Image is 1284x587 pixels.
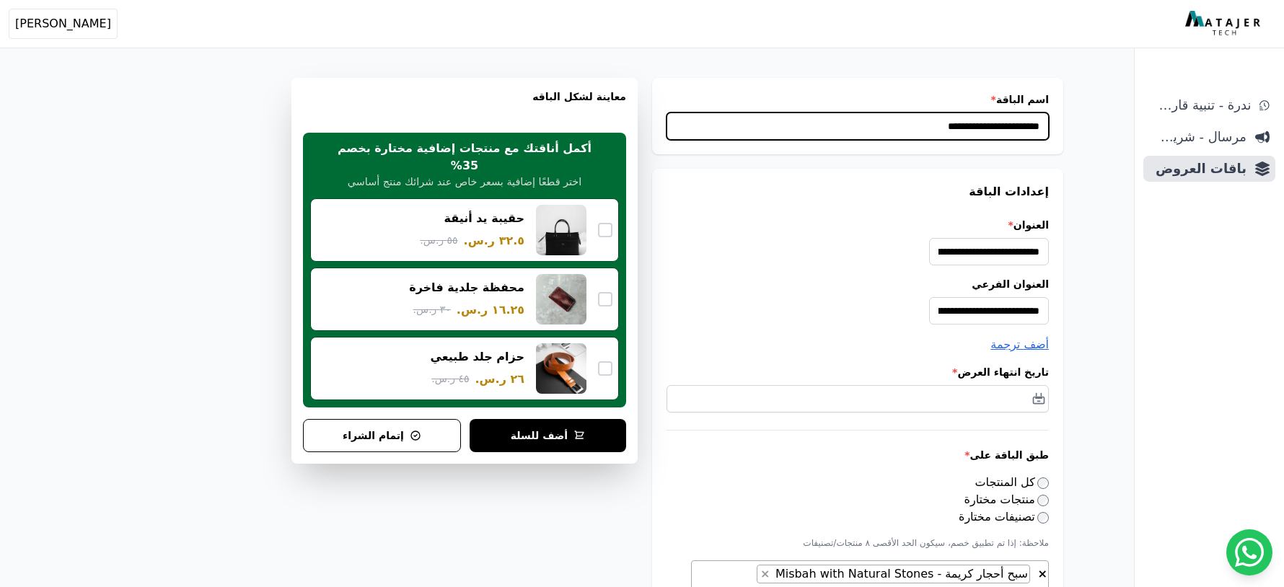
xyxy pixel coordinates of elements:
[1149,159,1246,179] span: باقات العروض
[667,277,1049,291] label: العنوان الفرعي
[757,565,1030,583] li: سبح أحجار كريمة - Misbah with Natural Stones
[667,92,1049,107] label: اسم الباقة
[667,183,1049,200] h3: إعدادات الباقة
[536,274,586,325] img: محفظة جلدية فاخرة
[457,301,524,319] span: ١٦.٢٥ ر.س.
[667,365,1049,379] label: تاريخ انتهاء العرض
[1037,495,1049,506] input: منتجات مختارة
[990,336,1049,353] button: أضف ترجمة
[444,211,524,226] div: حقيبة يد أنيقة
[303,419,461,452] button: إتمام الشراء
[1185,11,1264,37] img: MatajerTech Logo
[990,337,1049,351] span: أضف ترجمة
[325,140,603,175] h2: أكمل أناقتك مع منتجات إضافية مختارة بخصم 35%
[760,567,770,581] span: ×
[348,175,582,190] p: اختر قطعًا إضافية بسعر خاص عند شرائك منتج أساسي
[431,371,469,387] span: ٤٥ ر.س.
[667,537,1049,549] p: ملاحظة: إذا تم تطبيق خصم، سيكون الحد الأقصى ٨ منتجات/تصنيفات
[1037,477,1049,489] input: كل المنتجات
[409,280,524,296] div: محفظة جلدية فاخرة
[667,218,1049,232] label: العنوان
[431,349,525,365] div: حزام جلد طبيعي
[536,205,586,255] img: حقيبة يد أنيقة
[667,448,1049,462] label: طبق الباقة على
[303,89,626,121] h3: معاينة لشكل الباقه
[757,565,773,583] button: Remove item
[9,9,118,39] button: [PERSON_NAME]
[1037,512,1049,524] input: تصنيفات مختارة
[1149,95,1251,115] span: ندرة - تنبية قارب علي النفاذ
[1149,127,1246,147] span: مرسال - شريط دعاية
[420,233,457,248] span: ٥٥ ر.س.
[413,302,451,317] span: ٣٠ ر.س.
[464,232,524,250] span: ٣٢.٥ ر.س.
[536,343,586,394] img: حزام جلد طبيعي
[959,510,1049,524] label: تصنيفات مختارة
[964,493,1049,506] label: منتجات مختارة
[15,15,111,32] span: [PERSON_NAME]
[772,567,1029,581] span: سبح أحجار كريمة - Misbah with Natural Stones
[470,419,626,452] button: أضف للسلة
[1038,567,1047,581] span: ×
[975,475,1050,489] label: كل المنتجات
[475,371,524,388] span: ٢٦ ر.س.
[1037,565,1048,579] button: Remove all items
